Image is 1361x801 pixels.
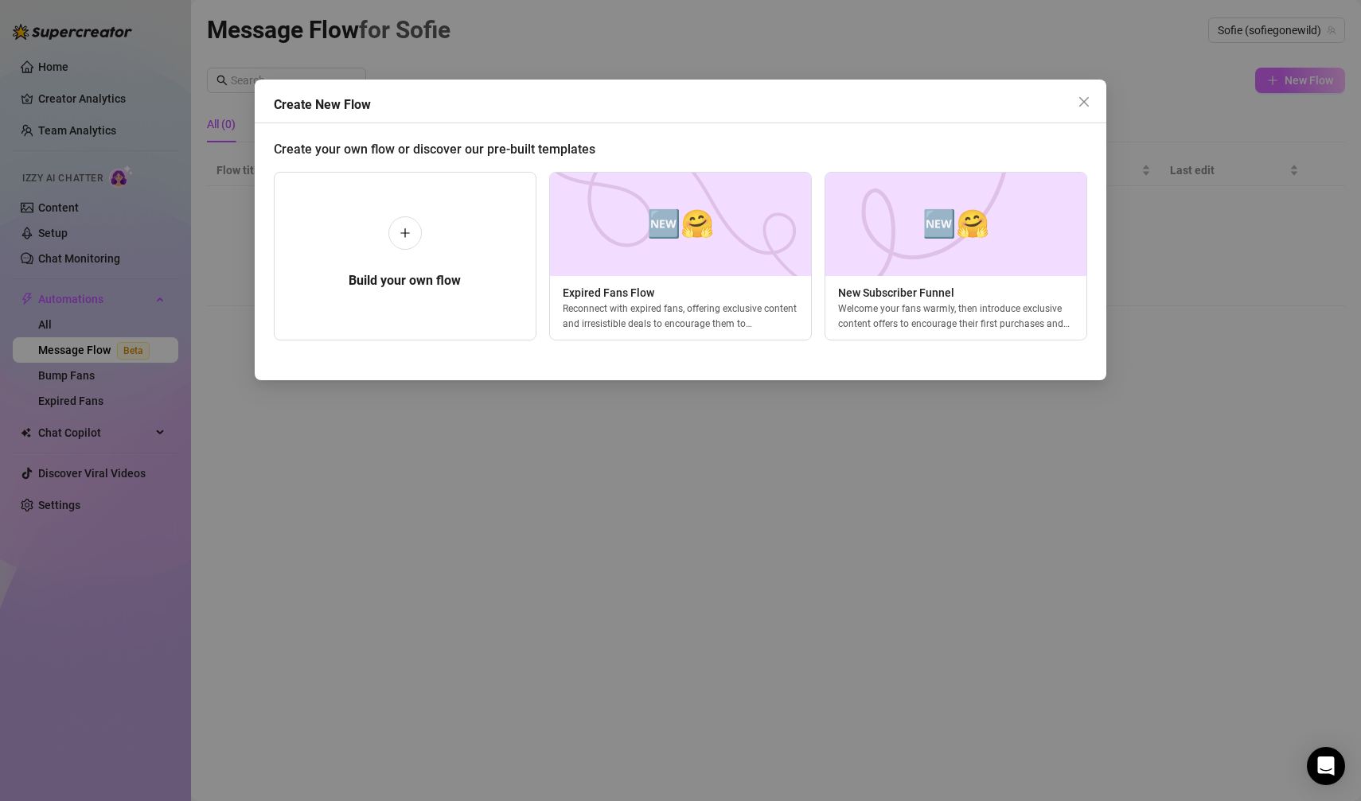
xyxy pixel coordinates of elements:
[349,271,461,290] h5: Build your own flow
[1071,89,1097,115] button: Close
[647,203,714,245] span: 🆕🤗
[1307,747,1345,785] div: Open Intercom Messenger
[825,301,1086,330] div: Welcome your fans warmly, then introduce exclusive content offers to encourage their first purcha...
[550,284,811,301] span: Expired Fans Flow
[825,284,1086,301] span: New Subscriber Funnel
[400,227,411,239] span: plus
[922,203,989,245] span: 🆕🤗
[1078,95,1090,108] span: close
[550,301,811,330] div: Reconnect with expired fans, offering exclusive content and irresistible deals to encourage them ...
[1071,95,1097,108] span: Close
[274,95,1106,115] div: Create New Flow
[274,142,595,157] span: Create your own flow or discover our pre-built templates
